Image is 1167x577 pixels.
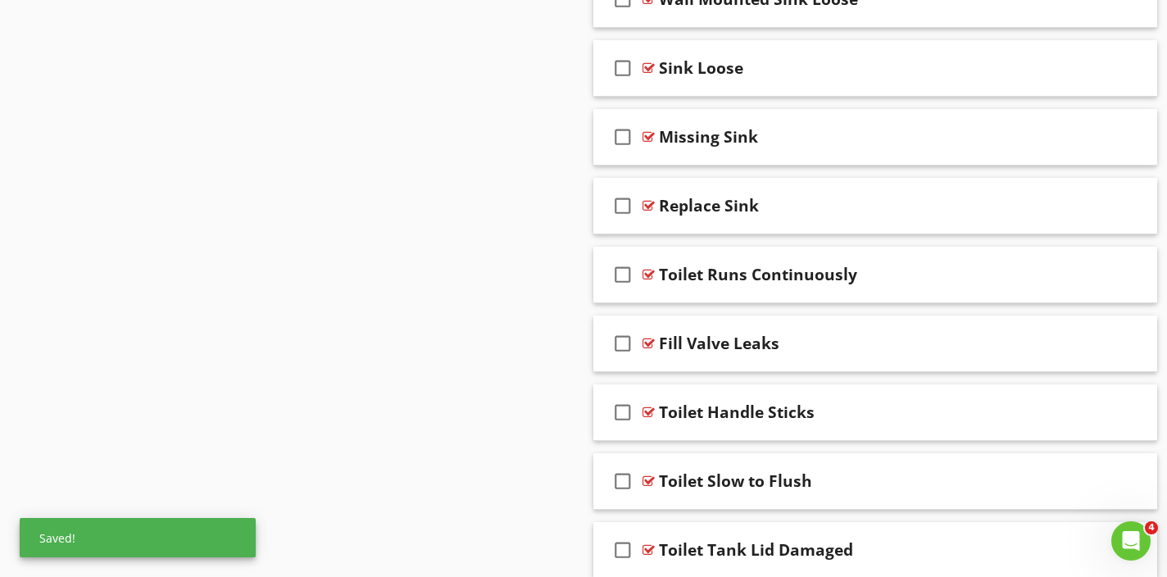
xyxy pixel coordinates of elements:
[610,186,636,225] i: check_box_outline_blank
[659,471,812,491] div: Toilet Slow to Flush
[659,196,759,216] div: Replace Sink
[659,540,853,560] div: Toilet Tank Lid Damaged
[610,255,636,294] i: check_box_outline_blank
[610,48,636,88] i: check_box_outline_blank
[610,117,636,157] i: check_box_outline_blank
[610,530,636,570] i: check_box_outline_blank
[1111,521,1151,561] iframe: Intercom live chat
[610,393,636,432] i: check_box_outline_blank
[1145,521,1158,534] span: 4
[610,461,636,501] i: check_box_outline_blank
[659,127,758,147] div: Missing Sink
[20,518,256,557] div: Saved!
[659,402,815,422] div: Toilet Handle Sticks
[659,334,779,353] div: Fill Valve Leaks
[610,324,636,363] i: check_box_outline_blank
[659,265,857,284] div: Toilet Runs Continuously
[659,58,743,78] div: Sink Loose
